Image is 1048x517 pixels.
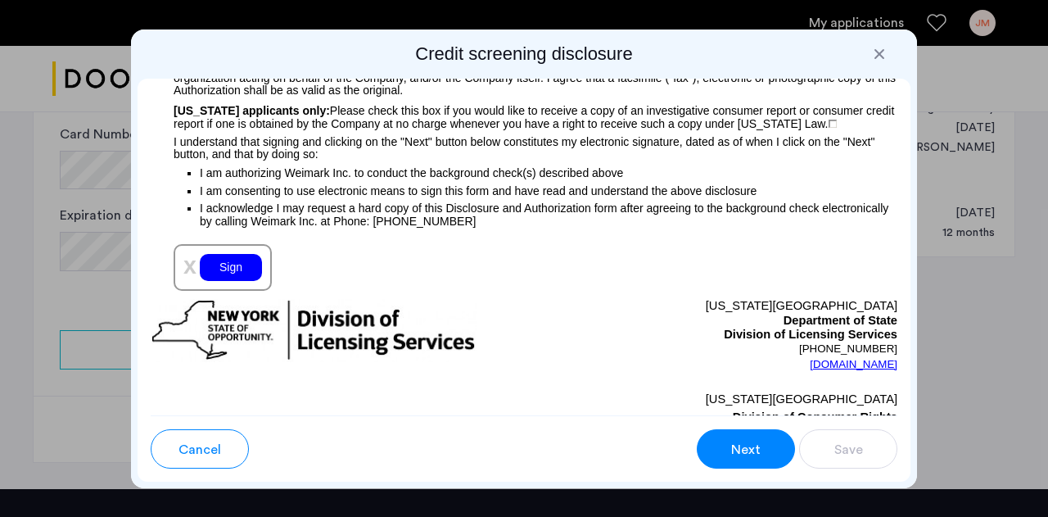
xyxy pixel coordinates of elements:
[829,120,837,128] img: 4LAxfPwtD6BVinC2vKR9tPz10Xbrctccj4YAocJUAAAAASUVORK5CYIIA
[200,254,262,281] div: Sign
[524,328,897,342] p: Division of Licensing Services
[151,299,477,362] img: new-york-logo.png
[834,440,863,460] span: Save
[799,429,897,469] button: button
[731,440,761,460] span: Next
[200,182,897,200] p: I am consenting to use electronic means to sign this form and have read and understand the above ...
[174,104,330,117] span: [US_STATE] applicants only:
[200,161,897,182] p: I am authorizing Weimark Inc. to conduct the background check(s) described above
[183,252,196,279] span: x
[697,429,795,469] button: button
[810,356,897,373] a: [DOMAIN_NAME]
[524,314,897,329] p: Department of State
[178,440,221,460] span: Cancel
[151,98,897,131] p: Please check this box if you would like to receive a copy of an investigative consumer report or ...
[524,299,897,314] p: [US_STATE][GEOGRAPHIC_DATA]
[151,429,249,469] button: button
[200,202,897,228] p: I acknowledge I may request a hard copy of this Disclosure and Authorization form after agreeing ...
[524,390,897,408] p: [US_STATE][GEOGRAPHIC_DATA]
[151,130,897,161] p: I understand that signing and clicking on the "Next" button below constitutes my electronic signa...
[524,408,897,426] p: Division of Consumer Rights
[524,342,897,356] p: [PHONE_NUMBER]
[138,43,910,66] h2: Credit screening disclosure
